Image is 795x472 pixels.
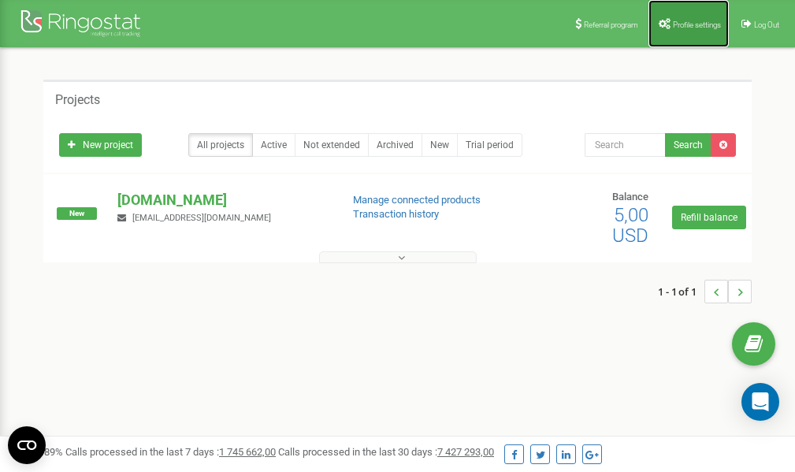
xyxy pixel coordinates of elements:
[368,133,422,157] a: Archived
[65,446,276,458] span: Calls processed in the last 7 days :
[673,20,721,29] span: Profile settings
[188,133,253,157] a: All projects
[278,446,494,458] span: Calls processed in the last 30 days :
[117,190,327,210] p: [DOMAIN_NAME]
[754,20,779,29] span: Log Out
[658,264,752,319] nav: ...
[55,93,100,107] h5: Projects
[457,133,522,157] a: Trial period
[437,446,494,458] u: 7 427 293,00
[672,206,746,229] a: Refill balance
[252,133,295,157] a: Active
[57,207,97,220] span: New
[422,133,458,157] a: New
[741,383,779,421] div: Open Intercom Messenger
[219,446,276,458] u: 1 745 662,00
[353,194,481,206] a: Manage connected products
[658,280,704,303] span: 1 - 1 of 1
[59,133,142,157] a: New project
[612,191,648,203] span: Balance
[584,20,638,29] span: Referral program
[353,208,439,220] a: Transaction history
[612,204,648,247] span: 5,00 USD
[665,133,711,157] button: Search
[132,213,271,223] span: [EMAIL_ADDRESS][DOMAIN_NAME]
[295,133,369,157] a: Not extended
[585,133,666,157] input: Search
[8,426,46,464] button: Open CMP widget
